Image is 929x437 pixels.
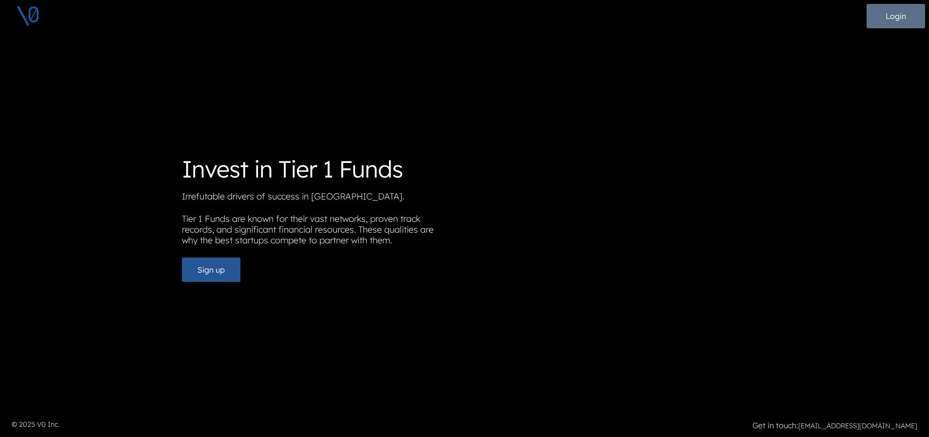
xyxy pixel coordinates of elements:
p: Irrefutable drivers of success in [GEOGRAPHIC_DATA]. [182,191,457,206]
button: Sign up [182,258,240,282]
button: Login [867,4,925,28]
h1: Invest in Tier 1 Funds [182,155,457,183]
strong: Get in touch: [752,420,798,430]
p: Tier 1 Funds are known for their vast networks, proven track records, and significant financial r... [182,214,457,250]
a: [EMAIL_ADDRESS][DOMAIN_NAME] [798,421,917,430]
img: V0 logo [16,4,40,28]
p: © 2025 V0 Inc. [12,419,459,430]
